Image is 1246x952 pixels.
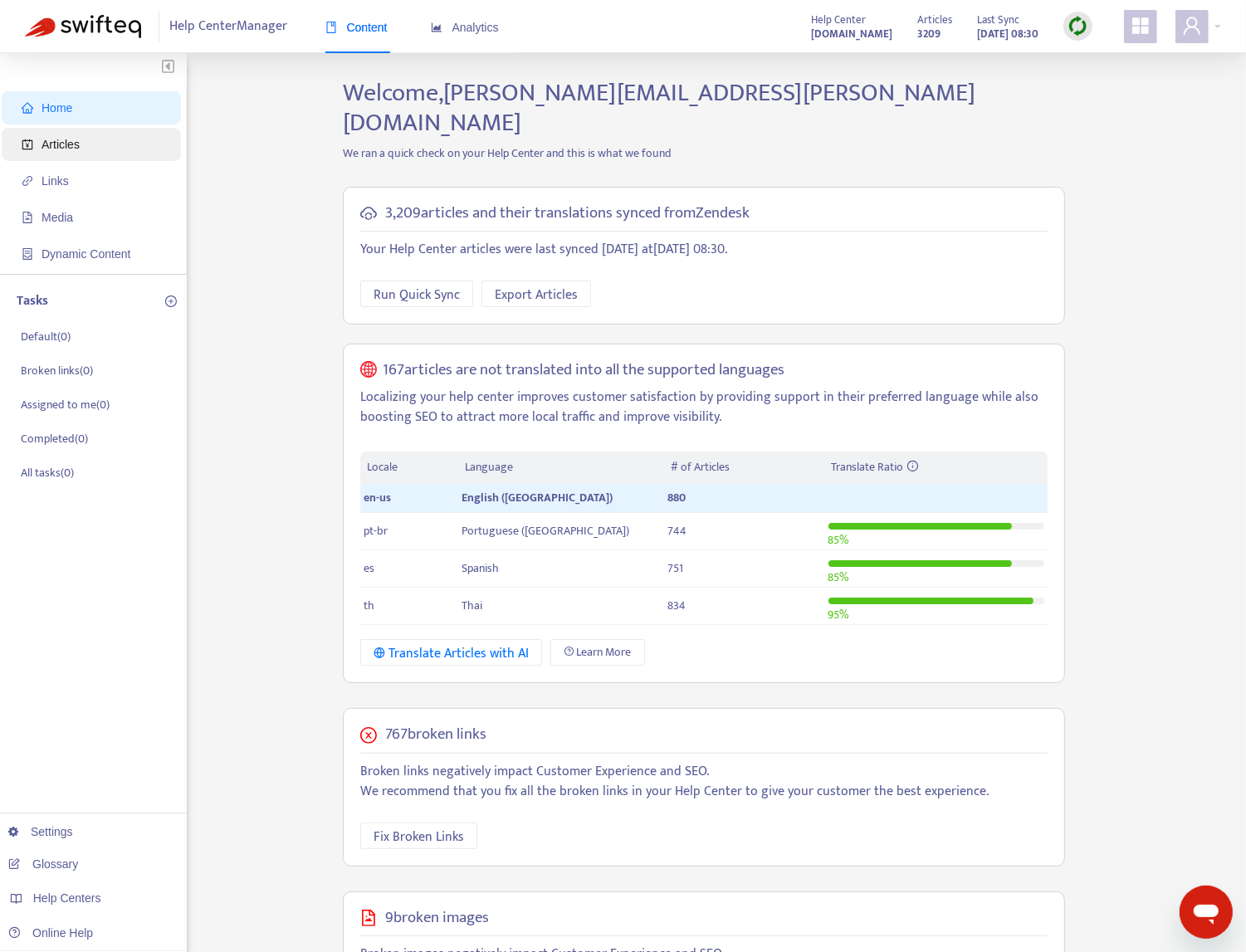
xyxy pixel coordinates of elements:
[374,643,529,664] div: Translate Articles with AI
[364,596,374,615] span: th
[170,11,288,42] span: Help Center Manager
[22,102,33,114] span: home
[22,248,33,260] span: container
[360,727,377,744] span: close-circle
[21,328,71,345] p: Default ( 0 )
[22,139,33,150] span: account-book
[8,857,78,871] a: Glossary
[8,926,93,940] a: Online Help
[917,11,952,29] span: Articles
[21,430,88,447] p: Completed ( 0 )
[832,458,1041,476] div: Translate Ratio
[21,464,74,481] p: All tasks ( 0 )
[325,21,388,34] span: Content
[664,452,824,484] th: # of Articles
[360,452,458,484] th: Locale
[360,910,377,926] span: file-image
[360,762,1048,802] p: Broken links negatively impact Customer Experience and SEO. We recommend that you fix all the bro...
[42,174,69,188] span: Links
[828,568,849,587] span: 85 %
[1068,16,1088,37] img: sync.dc5367851b00ba804db3.png
[462,488,613,507] span: English ([GEOGRAPHIC_DATA])
[667,559,683,578] span: 751
[25,15,141,38] img: Swifteq
[385,204,750,223] h5: 3,209 articles and their translations synced from Zendesk
[42,101,72,115] span: Home
[811,25,892,43] strong: [DOMAIN_NAME]
[360,361,377,380] span: global
[330,144,1077,162] p: We ran a quick check on your Help Center and this is what we found
[577,643,632,662] span: Learn More
[550,639,645,666] a: Learn More
[811,11,866,29] span: Help Center
[364,559,374,578] span: es
[667,521,687,540] span: 744
[22,175,33,187] span: link
[977,11,1019,29] span: Last Sync
[33,891,101,905] span: Help Centers
[667,596,686,615] span: 834
[374,827,464,847] span: Fix Broken Links
[8,825,73,838] a: Settings
[667,488,686,507] span: 880
[917,25,941,43] strong: 3209
[21,362,93,379] p: Broken links ( 0 )
[828,605,849,624] span: 95 %
[1180,886,1233,939] iframe: Button to launch messaging window
[17,291,48,311] p: Tasks
[385,725,486,745] h5: 767 broken links
[360,240,1048,260] p: Your Help Center articles were last synced [DATE] at [DATE] 08:30 .
[811,24,892,43] a: [DOMAIN_NAME]
[462,521,629,540] span: Portuguese ([GEOGRAPHIC_DATA])
[360,388,1048,427] p: Localizing your help center improves customer satisfaction by providing support in their preferre...
[431,22,442,33] span: area-chart
[1182,16,1202,36] span: user
[343,72,975,144] span: Welcome, [PERSON_NAME][EMAIL_ADDRESS][PERSON_NAME][DOMAIN_NAME]
[22,212,33,223] span: file-image
[360,205,377,222] span: cloud-sync
[1131,16,1151,36] span: appstore
[42,211,73,224] span: Media
[42,247,130,261] span: Dynamic Content
[364,521,388,540] span: pt-br
[364,488,391,507] span: en-us
[481,281,591,307] button: Export Articles
[495,285,578,305] span: Export Articles
[360,281,473,307] button: Run Quick Sync
[977,25,1038,43] strong: [DATE] 08:30
[462,596,482,615] span: Thai
[374,285,460,305] span: Run Quick Sync
[385,909,489,928] h5: 9 broken images
[360,639,542,666] button: Translate Articles with AI
[325,22,337,33] span: book
[21,396,110,413] p: Assigned to me ( 0 )
[42,138,80,151] span: Articles
[360,823,477,849] button: Fix Broken Links
[165,295,177,307] span: plus-circle
[462,559,499,578] span: Spanish
[458,452,664,484] th: Language
[384,361,785,380] h5: 167 articles are not translated into all the supported languages
[431,21,499,34] span: Analytics
[828,530,849,549] span: 85 %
